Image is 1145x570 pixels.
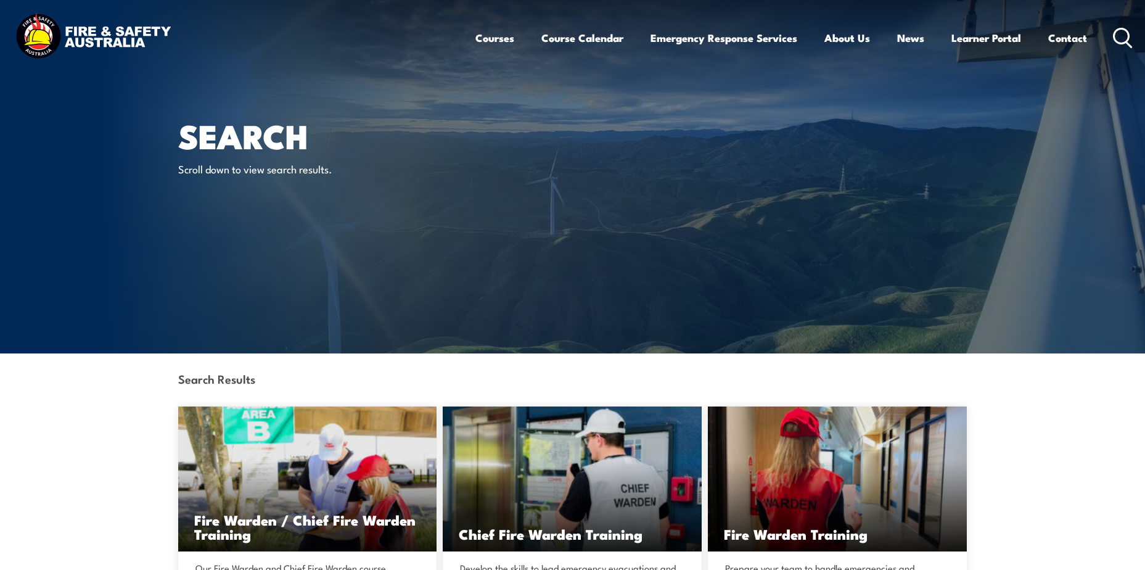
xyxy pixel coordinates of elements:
a: Learner Portal [951,22,1021,54]
a: Course Calendar [541,22,623,54]
img: Fire Warden Training [708,407,967,551]
a: About Us [824,22,870,54]
img: Chief Fire Warden Training [443,407,702,551]
img: Fire Warden and Chief Fire Warden Training [178,407,437,551]
h1: Search [178,121,483,150]
h3: Fire Warden / Chief Fire Warden Training [194,513,421,541]
h3: Chief Fire Warden Training [459,527,686,541]
a: News [897,22,924,54]
strong: Search Results [178,370,255,387]
p: Scroll down to view search results. [178,162,403,176]
a: Courses [475,22,514,54]
a: Emergency Response Services [650,22,797,54]
a: Contact [1048,22,1087,54]
a: Fire Warden / Chief Fire Warden Training [178,407,437,551]
h3: Fire Warden Training [724,527,951,541]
